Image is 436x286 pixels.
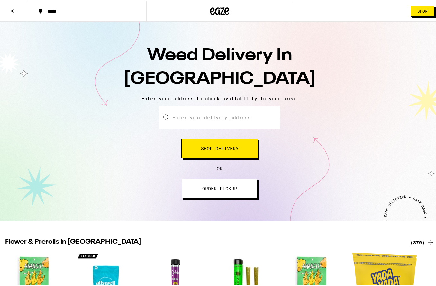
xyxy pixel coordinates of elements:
[107,43,332,90] h1: Weed Delivery In
[182,178,257,197] button: ORDER PICKUP
[159,105,280,128] input: Enter your delivery address
[6,95,433,100] p: Enter your address to check availability in your area.
[181,138,258,157] button: Shop Delivery
[410,238,434,246] a: (370)
[217,165,223,170] span: OR
[123,70,316,86] span: [GEOGRAPHIC_DATA]
[411,5,434,16] button: Shop
[5,238,403,246] h2: Flower & Prerolls in [GEOGRAPHIC_DATA]
[201,146,239,150] span: Shop Delivery
[417,8,428,12] span: Shop
[202,185,237,190] span: ORDER PICKUP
